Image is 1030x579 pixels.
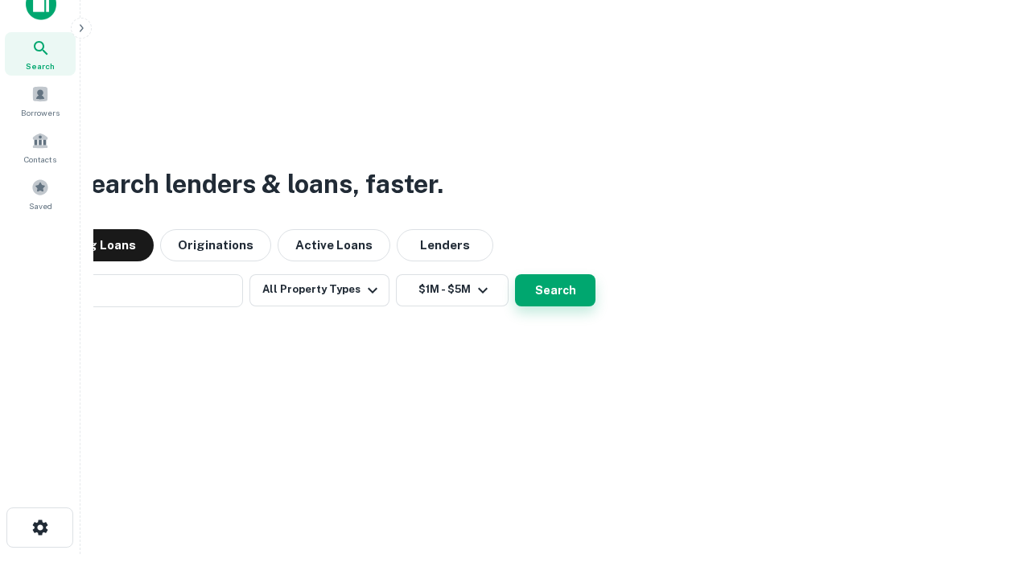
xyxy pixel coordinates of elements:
[21,106,60,119] span: Borrowers
[397,229,493,261] button: Lenders
[5,172,76,216] a: Saved
[249,274,389,306] button: All Property Types
[278,229,390,261] button: Active Loans
[29,199,52,212] span: Saved
[515,274,595,306] button: Search
[5,32,76,76] a: Search
[5,125,76,169] a: Contacts
[73,165,443,203] h3: Search lenders & loans, faster.
[396,274,509,306] button: $1M - $5M
[26,60,55,72] span: Search
[5,79,76,122] a: Borrowers
[160,229,271,261] button: Originations
[24,153,56,166] span: Contacts
[950,450,1030,528] iframe: Chat Widget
